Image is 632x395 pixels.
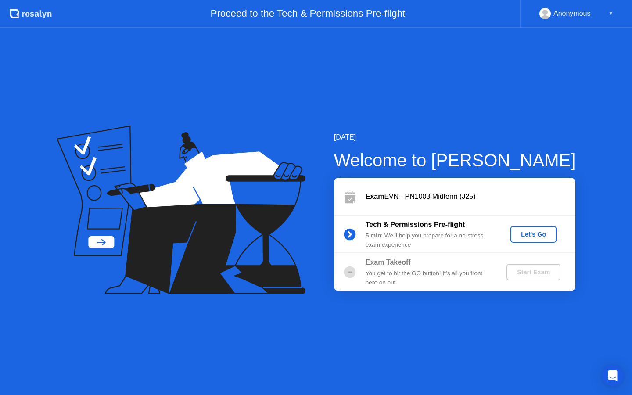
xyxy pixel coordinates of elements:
div: Let's Go [514,231,553,238]
div: You get to hit the GO button! It’s all you from here on out [366,269,492,287]
b: 5 min [366,232,381,239]
div: Open Intercom Messenger [602,365,623,386]
div: Welcome to [PERSON_NAME] [334,147,576,173]
div: EVN - PN1003 Midterm (J25) [366,191,575,202]
div: Anonymous [553,8,591,19]
b: Exam Takeoff [366,259,411,266]
button: Start Exam [506,264,560,280]
div: ▼ [609,8,613,19]
b: Exam [366,193,384,200]
div: Start Exam [510,269,557,276]
div: [DATE] [334,132,576,143]
div: : We’ll help you prepare for a no-stress exam experience [366,231,492,249]
b: Tech & Permissions Pre-flight [366,221,465,228]
button: Let's Go [510,226,557,243]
